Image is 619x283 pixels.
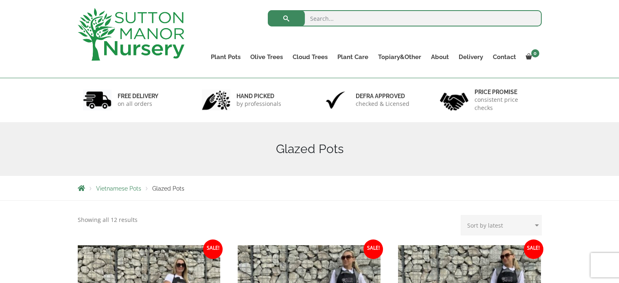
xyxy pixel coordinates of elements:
[118,100,158,108] p: on all orders
[202,90,230,110] img: 2.jpg
[288,51,332,63] a: Cloud Trees
[440,88,468,112] img: 4.jpg
[475,96,536,112] p: consistent price checks
[78,8,184,61] img: logo
[454,51,488,63] a: Delivery
[356,92,409,100] h6: Defra approved
[236,92,281,100] h6: hand picked
[206,51,245,63] a: Plant Pots
[475,88,536,96] h6: Price promise
[531,49,539,57] span: 0
[524,239,543,259] span: Sale!
[203,239,223,259] span: Sale!
[461,215,542,235] select: Shop order
[96,185,141,192] a: Vietnamese Pots
[363,239,383,259] span: Sale!
[78,185,542,191] nav: Breadcrumbs
[236,100,281,108] p: by professionals
[245,51,288,63] a: Olive Trees
[426,51,454,63] a: About
[521,51,542,63] a: 0
[78,142,542,156] h1: Glazed Pots
[373,51,426,63] a: Topiary&Other
[332,51,373,63] a: Plant Care
[321,90,350,110] img: 3.jpg
[356,100,409,108] p: checked & Licensed
[488,51,521,63] a: Contact
[118,92,158,100] h6: FREE DELIVERY
[83,90,112,110] img: 1.jpg
[152,185,184,192] span: Glazed Pots
[268,10,542,26] input: Search...
[78,215,138,225] p: Showing all 12 results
